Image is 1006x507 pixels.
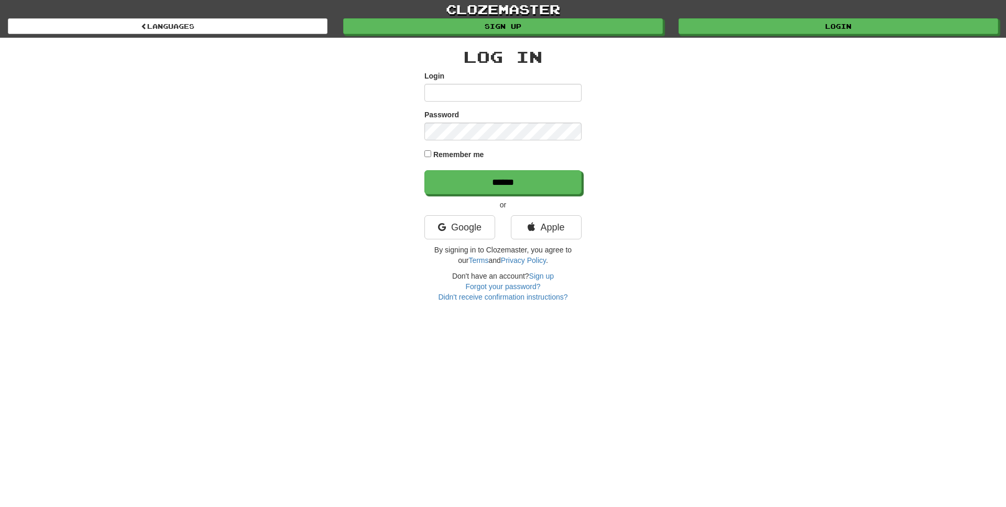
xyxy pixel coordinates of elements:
a: Didn't receive confirmation instructions? [438,293,567,301]
a: Apple [511,215,582,239]
label: Login [424,71,444,81]
p: By signing in to Clozemaster, you agree to our and . [424,245,582,266]
p: or [424,200,582,210]
a: Google [424,215,495,239]
a: Privacy Policy [501,256,546,264]
a: Terms [468,256,488,264]
h2: Log In [424,48,582,65]
div: Don't have an account? [424,271,582,302]
a: Forgot your password? [465,282,540,291]
label: Password [424,109,459,120]
a: Languages [8,18,327,34]
a: Sign up [343,18,663,34]
label: Remember me [433,149,484,160]
a: Sign up [529,272,554,280]
a: Login [679,18,998,34]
